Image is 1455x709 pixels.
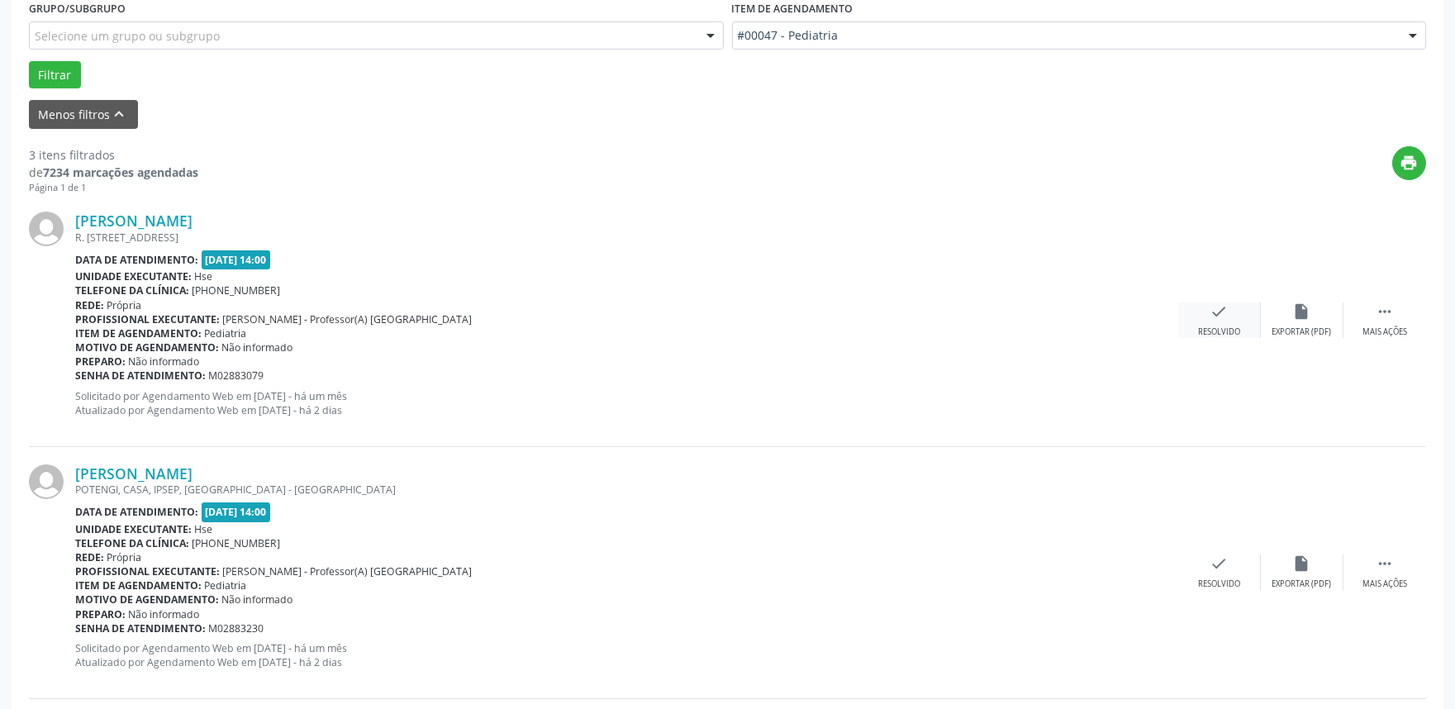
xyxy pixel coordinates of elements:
span: Hse [195,269,213,283]
span: Hse [195,522,213,536]
b: Unidade executante: [75,522,192,536]
img: img [29,464,64,499]
div: POTENGI, CASA, IPSEP, [GEOGRAPHIC_DATA] - [GEOGRAPHIC_DATA] [75,483,1178,497]
i:  [1376,302,1394,321]
b: Item de agendamento: [75,326,202,340]
span: Própria [107,298,142,312]
div: Exportar (PDF) [1272,326,1332,338]
b: Motivo de agendamento: [75,592,219,607]
div: de [29,164,198,181]
span: Não informado [222,592,293,607]
div: Resolvido [1198,326,1240,338]
span: M02883230 [209,621,264,635]
b: Preparo: [75,607,126,621]
span: Não informado [129,607,200,621]
b: Telefone da clínica: [75,283,189,297]
b: Profissional executante: [75,312,220,326]
b: Unidade executante: [75,269,192,283]
span: Não informado [222,340,293,354]
span: M02883079 [209,369,264,383]
span: [PHONE_NUMBER] [193,536,281,550]
span: [DATE] 14:00 [202,502,271,521]
b: Rede: [75,550,104,564]
i: check [1210,302,1229,321]
b: Senha de atendimento: [75,621,206,635]
button: print [1392,146,1426,180]
button: Menos filtroskeyboard_arrow_up [29,100,138,129]
b: Preparo: [75,354,126,369]
b: Data de atendimento: [75,253,198,267]
div: Mais ações [1362,326,1407,338]
span: [PERSON_NAME] - Professor(A) [GEOGRAPHIC_DATA] [223,312,473,326]
div: R. [STREET_ADDRESS] [75,231,1178,245]
b: Telefone da clínica: [75,536,189,550]
span: [DATE] 14:00 [202,250,271,269]
b: Profissional executante: [75,564,220,578]
i: check [1210,554,1229,573]
span: Própria [107,550,142,564]
i: insert_drive_file [1293,554,1311,573]
i:  [1376,554,1394,573]
img: img [29,212,64,246]
b: Item de agendamento: [75,578,202,592]
span: Pediatria [205,578,247,592]
a: [PERSON_NAME] [75,464,193,483]
div: Mais ações [1362,578,1407,590]
p: Solicitado por Agendamento Web em [DATE] - há um mês Atualizado por Agendamento Web em [DATE] - h... [75,641,1178,669]
b: Data de atendimento: [75,505,198,519]
div: Página 1 de 1 [29,181,198,195]
p: Solicitado por Agendamento Web em [DATE] - há um mês Atualizado por Agendamento Web em [DATE] - h... [75,389,1178,417]
span: [PERSON_NAME] - Professor(A) [GEOGRAPHIC_DATA] [223,564,473,578]
span: Pediatria [205,326,247,340]
span: [PHONE_NUMBER] [193,283,281,297]
i: keyboard_arrow_up [111,105,129,123]
b: Senha de atendimento: [75,369,206,383]
div: Exportar (PDF) [1272,578,1332,590]
i: print [1400,154,1419,172]
div: Resolvido [1198,578,1240,590]
span: #00047 - Pediatria [738,27,1393,44]
b: Motivo de agendamento: [75,340,219,354]
button: Filtrar [29,61,81,89]
span: Selecione um grupo ou subgrupo [35,27,220,45]
strong: 7234 marcações agendadas [43,164,198,180]
b: Rede: [75,298,104,312]
span: Não informado [129,354,200,369]
a: [PERSON_NAME] [75,212,193,230]
div: 3 itens filtrados [29,146,198,164]
i: insert_drive_file [1293,302,1311,321]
